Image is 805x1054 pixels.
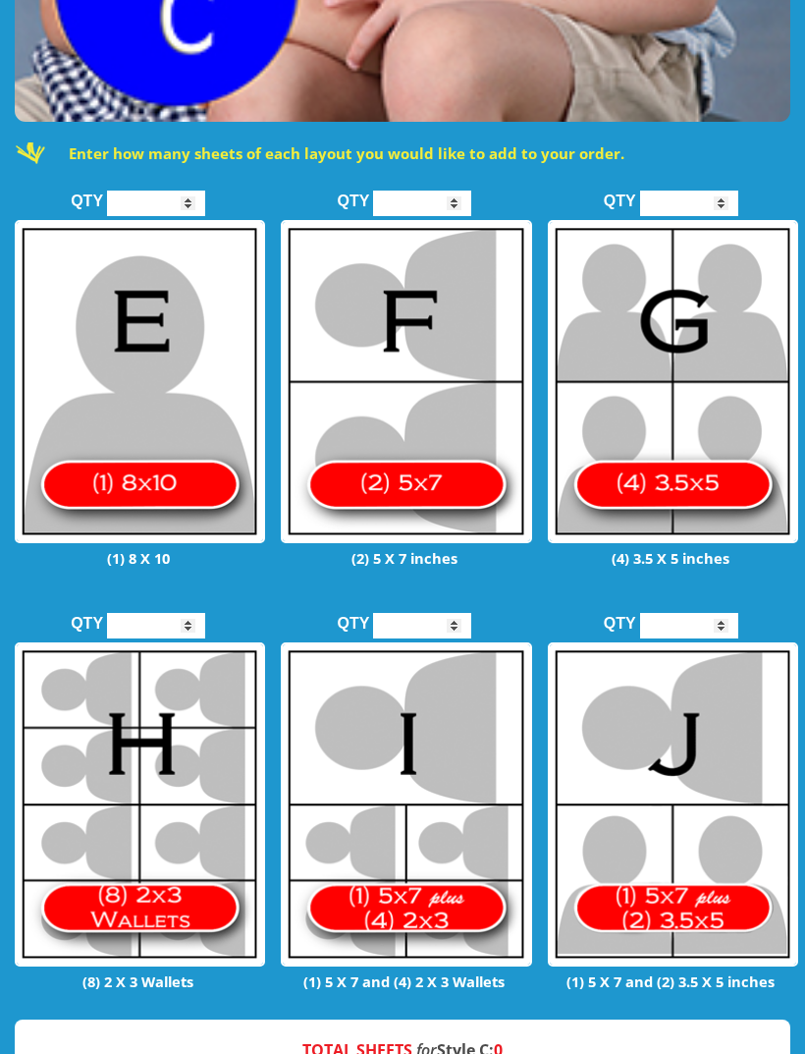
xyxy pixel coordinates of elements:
[69,143,624,163] strong: Enter how many sheets of each layout you would like to add to your order.
[548,220,798,544] img: G
[281,972,527,990] p: (1) 5 X 7 and (4) 2 X 3 Wallets
[281,642,531,967] img: I
[548,642,798,967] img: J
[71,171,103,219] label: QTY
[71,593,103,641] label: QTY
[338,171,370,219] label: QTY
[604,593,636,641] label: QTY
[15,642,265,967] img: H
[281,549,527,567] p: (2) 5 X 7 inches
[15,549,261,567] p: (1) 8 X 10
[338,593,370,641] label: QTY
[604,171,636,219] label: QTY
[281,220,531,544] img: F
[548,972,794,990] p: (1) 5 X 7 and (2) 3.5 X 5 inches
[15,972,261,990] p: (8) 2 X 3 Wallets
[15,220,265,544] img: E
[548,549,794,567] p: (4) 3.5 X 5 inches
